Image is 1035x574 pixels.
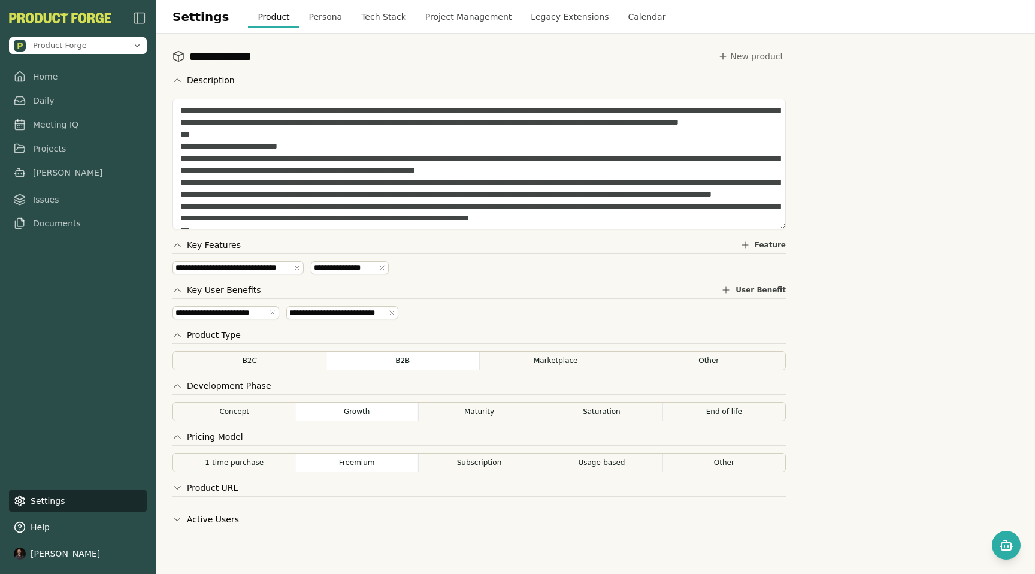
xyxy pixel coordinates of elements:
button: Product URL [172,482,238,494]
button: Remove tag [293,264,301,271]
button: Open chat [992,531,1021,560]
button: Pricing Model [172,431,243,443]
span: Feature [755,240,786,250]
button: Calendar [618,6,675,28]
a: Documents [9,213,147,234]
img: Product Forge [9,13,111,23]
a: Settings [9,490,147,512]
button: User Benefit [721,284,786,296]
button: Concept [172,402,296,421]
a: Daily [9,90,147,111]
a: [PERSON_NAME] [9,162,147,183]
button: B2B [326,351,480,370]
button: Saturation [540,402,663,421]
button: Close Sidebar [132,11,147,25]
a: Meeting IQ [9,114,147,135]
button: Remove tag [388,309,395,316]
button: Freemium [295,453,418,472]
button: B2C [172,351,327,370]
button: Marketplace [479,351,633,370]
button: Open organization switcher [9,37,147,54]
button: Usage-based [540,453,663,472]
img: sidebar [132,11,147,25]
button: Key User Benefits [172,284,261,296]
button: End of life [662,402,786,421]
button: Development Phase [172,380,271,392]
button: Other [632,351,786,370]
button: PF-Logo [9,13,111,23]
button: Feature [740,239,786,251]
button: Project Management [416,6,522,28]
button: Product Type [172,329,241,341]
span: Product Forge [33,40,87,51]
img: profile [14,548,26,560]
button: Remove tag [379,264,386,271]
button: Tech Stack [352,6,416,28]
button: Legacy Extensions [521,6,618,28]
button: Product [248,6,299,28]
button: Persona [299,6,352,28]
button: Key Features [172,239,241,251]
a: Projects [9,138,147,159]
img: Product Forge [14,40,26,52]
button: Active Users [172,513,239,525]
a: Issues [9,189,147,210]
button: Subscription [417,453,541,472]
h1: Settings [172,8,229,26]
a: Home [9,66,147,87]
button: New product [716,48,786,65]
span: User Benefit [736,285,786,295]
button: Other [662,453,786,472]
button: Description [172,74,235,86]
button: Help [9,516,147,538]
button: [PERSON_NAME] [9,543,147,564]
button: 1-time purchase [172,453,296,472]
button: Remove tag [269,309,276,316]
button: Growth [295,402,418,421]
button: Maturity [417,402,541,421]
